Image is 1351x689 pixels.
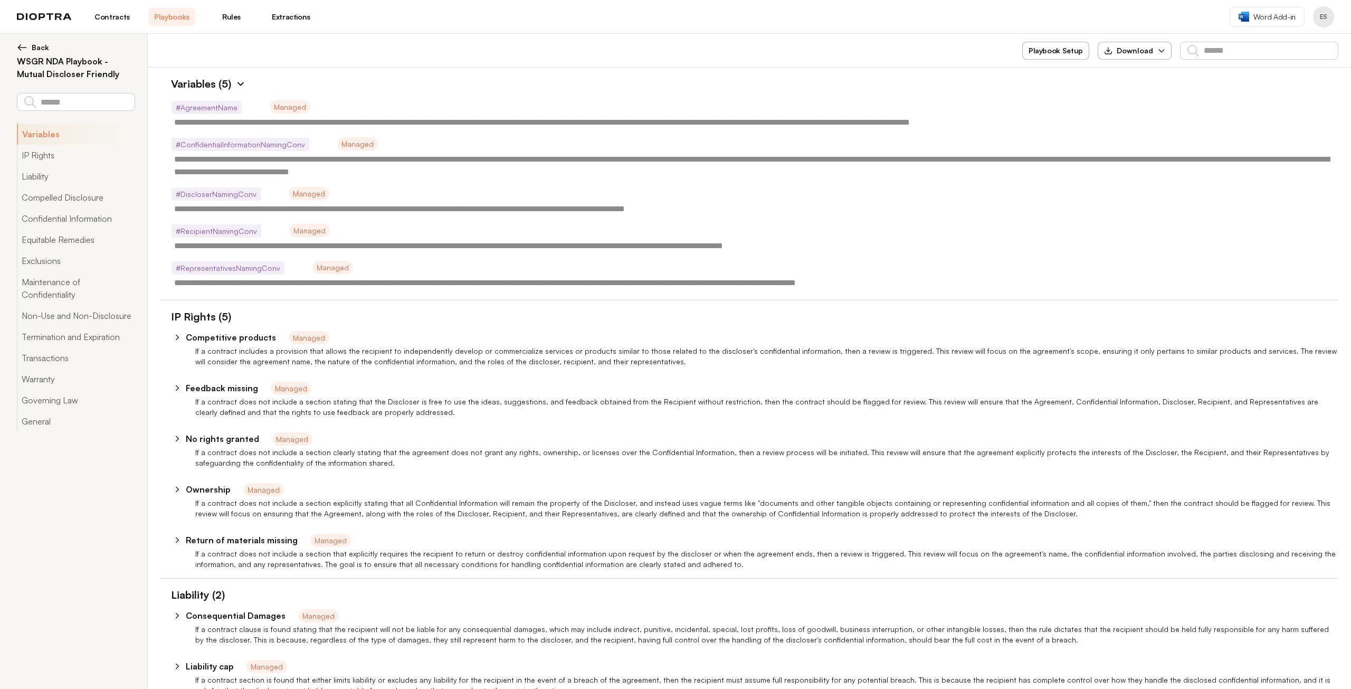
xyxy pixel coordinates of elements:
[195,498,1338,519] p: If a contract does not include a section explicitly stating that all Confidential Information wil...
[186,331,276,344] p: Competitive products
[17,166,135,187] button: Liability
[337,137,378,150] span: Managed
[148,8,195,26] a: Playbooks
[172,261,284,275] span: # RepresentativesNamingConv
[17,305,135,326] button: Non-Use and Non-Disclosure
[1022,42,1089,60] button: Playbook Setup
[17,13,72,21] img: logo
[17,390,135,411] button: Governing Law
[186,660,234,673] p: Liability cap
[268,8,315,26] a: Extractions
[17,250,135,271] button: Exclusions
[1253,12,1296,22] span: Word Add-in
[186,534,298,546] p: Return of materials missing
[243,483,284,496] span: Managed
[195,346,1338,367] p: If a contract includes a provision that allows the recipient to independently develop or commerci...
[172,224,261,238] span: # RecipientNamingConv
[17,187,135,208] button: Compelled Disclosure
[195,549,1338,570] p: If a contract does not include a section that explicitly requires the recipient to return or dest...
[17,124,135,145] button: Variables
[310,534,351,547] span: Managed
[17,369,135,390] button: Warranty
[289,187,329,200] span: Managed
[160,309,231,325] h1: IP Rights (5)
[195,447,1338,468] p: If a contract does not include a section clearly stating that the agreement does not grant any ri...
[17,347,135,369] button: Transactions
[289,224,330,237] span: Managed
[272,432,312,446] span: Managed
[32,42,49,53] span: Back
[160,76,231,92] h1: Variables (5)
[186,483,231,496] p: Ownership
[1230,7,1305,27] a: Word Add-in
[17,271,135,305] button: Maintenance of Confidentiality
[1098,42,1172,60] button: Download
[17,229,135,250] button: Equitable Remedies
[270,100,310,114] span: Managed
[17,208,135,229] button: Confidential Information
[246,660,287,673] span: Managed
[89,8,136,26] a: Contracts
[195,624,1338,645] p: If a contract clause is found stating that the recipient will not be liable for any consequential...
[1313,6,1334,27] button: Profile menu
[17,145,135,166] button: IP Rights
[298,609,339,622] span: Managed
[271,382,311,395] span: Managed
[208,8,255,26] a: Rules
[17,55,135,80] h2: WSGR NDA Playbook - Mutual Discloser Friendly
[172,101,242,114] span: # AgreementName
[1239,12,1249,22] img: word
[172,138,309,151] span: # ConfidentialInformationNamingConv
[17,326,135,347] button: Termination and Expiration
[160,587,225,603] h1: Liability (2)
[1104,45,1153,56] div: Download
[172,187,261,201] span: # DiscloserNamingConv
[17,42,27,53] img: left arrow
[235,79,246,89] img: Expand
[289,331,329,344] span: Managed
[195,397,1338,418] p: If a contract does not include a section stating that the Discloser is free to use the ideas, sug...
[186,432,259,445] p: No rights granted
[186,609,286,622] p: Consequential Damages
[17,42,135,53] button: Back
[186,382,258,394] p: Feedback missing
[17,411,135,432] button: General
[312,261,353,274] span: Managed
